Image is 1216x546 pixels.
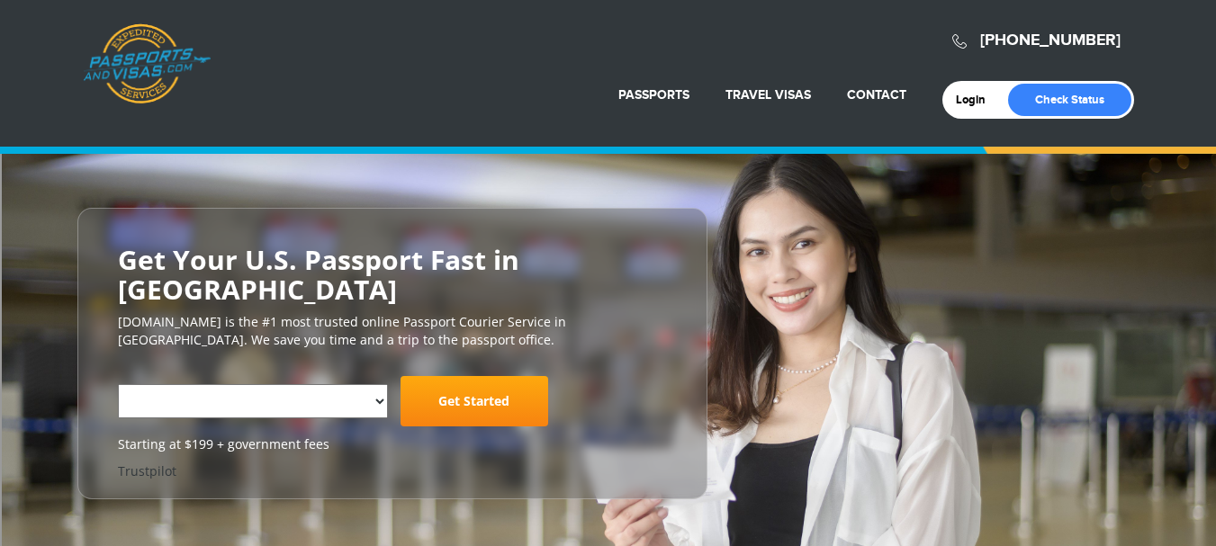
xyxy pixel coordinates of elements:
a: Passports & [DOMAIN_NAME] [83,23,211,104]
a: Passports [618,87,689,103]
a: Travel Visas [725,87,811,103]
a: Contact [847,87,906,103]
a: [PHONE_NUMBER] [980,31,1121,50]
a: Login [956,93,998,107]
a: Check Status [1008,84,1131,116]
